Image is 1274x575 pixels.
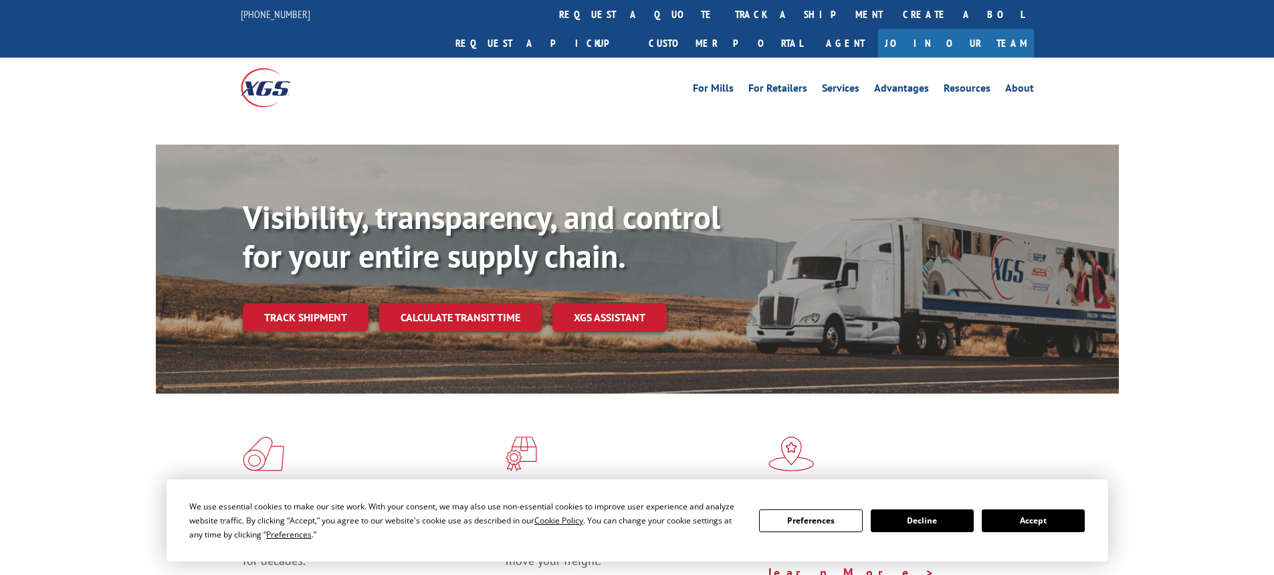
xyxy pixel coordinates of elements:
a: Calculate transit time [379,303,542,332]
a: For Retailers [748,83,807,98]
button: Preferences [759,509,862,532]
div: Cookie Consent Prompt [167,479,1108,562]
span: Preferences [266,529,312,540]
button: Decline [871,509,974,532]
a: Agent [813,29,878,58]
a: Join Our Team [878,29,1034,58]
a: Services [822,83,859,98]
img: xgs-icon-total-supply-chain-intelligence-red [243,436,284,471]
b: Visibility, transparency, and control for your entire supply chain. [243,196,720,276]
span: Cookie Policy [534,515,583,526]
img: xgs-icon-focused-on-flooring-red [506,436,537,471]
a: Track shipment [243,303,368,331]
a: XGS ASSISTANT [552,303,667,332]
div: We use essential cookies to make our site work. With your consent, we may also use non-essential ... [189,499,743,542]
a: About [1005,83,1034,98]
img: xgs-icon-flagship-distribution-model-red [768,436,815,471]
a: Customer Portal [639,29,813,58]
a: Request a pickup [445,29,639,58]
a: Resources [944,83,990,98]
a: Advantages [874,83,929,98]
span: As an industry carrier of choice, XGS has brought innovation and dedication to flooring logistics... [243,521,495,568]
a: [PHONE_NUMBER] [241,7,310,21]
button: Accept [982,509,1085,532]
a: For Mills [693,83,734,98]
